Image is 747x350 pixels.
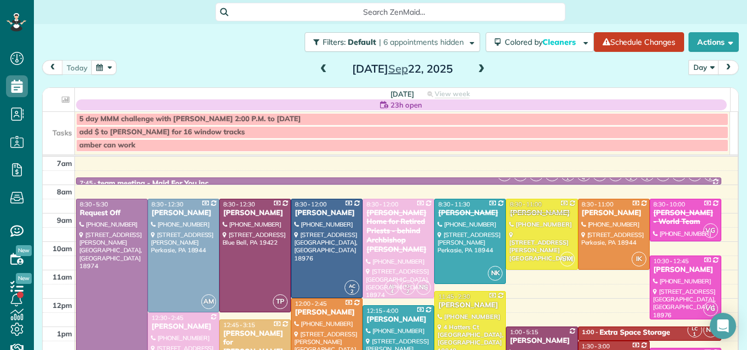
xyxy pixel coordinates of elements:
span: View week [435,90,470,98]
span: 1:30 - 3:00 [582,342,610,350]
div: [PERSON_NAME] Home for Retired Priests - behind Archbishop [PERSON_NAME] [366,209,431,254]
div: [PERSON_NAME] [151,322,216,331]
span: 10:30 - 12:45 [653,257,689,265]
span: Default [348,37,377,47]
div: Request Off [79,209,144,218]
div: [PERSON_NAME] [509,209,574,218]
span: 1pm [57,329,72,338]
span: 11:45 - 2:30 [438,293,470,300]
span: TP [273,294,288,309]
div: Extra Space Storage [599,328,670,337]
h2: [DATE] 22, 2025 [334,63,471,75]
span: add $ to [PERSON_NAME] for 16 window tracks [79,128,245,137]
span: NK [488,266,503,281]
span: 5 day MMM challenge with [PERSON_NAME] 2:00 P.M. to [DATE] [79,115,301,123]
div: Open Intercom Messenger [710,313,736,339]
div: [PERSON_NAME] [294,209,359,218]
small: 1 [640,173,654,183]
small: 2 [625,173,638,183]
span: 8:30 - 11:30 [438,200,470,208]
small: 2 [704,173,717,183]
div: [PERSON_NAME] [653,265,718,275]
span: AC [349,283,355,289]
span: 8:30 - 11:00 [582,200,614,208]
span: Sep [388,62,408,75]
small: 2 [345,287,359,297]
span: amber can work [79,141,135,150]
span: 12:15 - 4:00 [366,307,398,315]
span: 8:30 - 12:00 [295,200,326,208]
span: Colored by [505,37,580,47]
span: 12:30 - 2:45 [151,314,183,322]
span: Cleaners [542,37,577,47]
button: next [718,60,739,75]
button: Actions [688,32,739,52]
span: 8:30 - 5:30 [80,200,108,208]
a: Filters: Default | 6 appointments hidden [299,32,480,52]
span: 8am [57,187,72,196]
span: 8:30 - 10:00 [653,200,685,208]
small: 1 [688,329,702,340]
div: [PERSON_NAME] [437,209,503,218]
button: Day [688,60,719,75]
span: [DATE] [390,90,414,98]
small: 4 [385,287,399,297]
div: [PERSON_NAME] [581,209,646,218]
div: [PERSON_NAME] [437,301,503,310]
span: 7am [57,159,72,168]
a: Schedule Changes [594,32,684,52]
span: AL [389,283,395,289]
small: 2 [401,287,415,297]
button: today [62,60,92,75]
div: [PERSON_NAME] [223,209,288,218]
span: 8:30 - 12:30 [151,200,183,208]
span: 10am [52,244,72,253]
span: 9am [57,216,72,224]
span: Filters: [323,37,346,47]
span: IK [632,252,646,266]
span: NS [703,323,718,337]
div: team meeting - Maid For You,inc. [98,179,211,188]
span: VG [703,301,718,316]
span: SM [560,252,575,266]
span: AM [201,294,216,309]
span: 12pm [52,301,72,310]
span: 8:30 - 12:30 [223,200,255,208]
span: NS [416,280,431,295]
span: 11am [52,272,72,281]
span: 12:00 - 2:45 [295,300,326,307]
small: 1 [561,173,575,183]
span: 12:45 - 3:15 [223,321,255,329]
small: 4 [577,173,591,183]
span: New [16,273,32,284]
button: Filters: Default | 6 appointments hidden [305,32,480,52]
button: prev [42,60,63,75]
span: 1:00 - 5:15 [510,328,538,336]
button: Colored byCleaners [486,32,594,52]
span: VG [703,223,718,238]
span: 23h open [390,99,422,110]
span: 8:30 - 12:00 [366,200,398,208]
span: | 6 appointments hidden [379,37,464,47]
div: [PERSON_NAME] [509,336,574,346]
div: [PERSON_NAME] [151,209,216,218]
div: [PERSON_NAME] [294,308,359,317]
div: [PERSON_NAME] - World Team [653,209,718,227]
div: [PERSON_NAME] [366,315,431,324]
span: KF [405,283,411,289]
span: 8:30 - 11:00 [510,200,541,208]
span: New [16,245,32,256]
